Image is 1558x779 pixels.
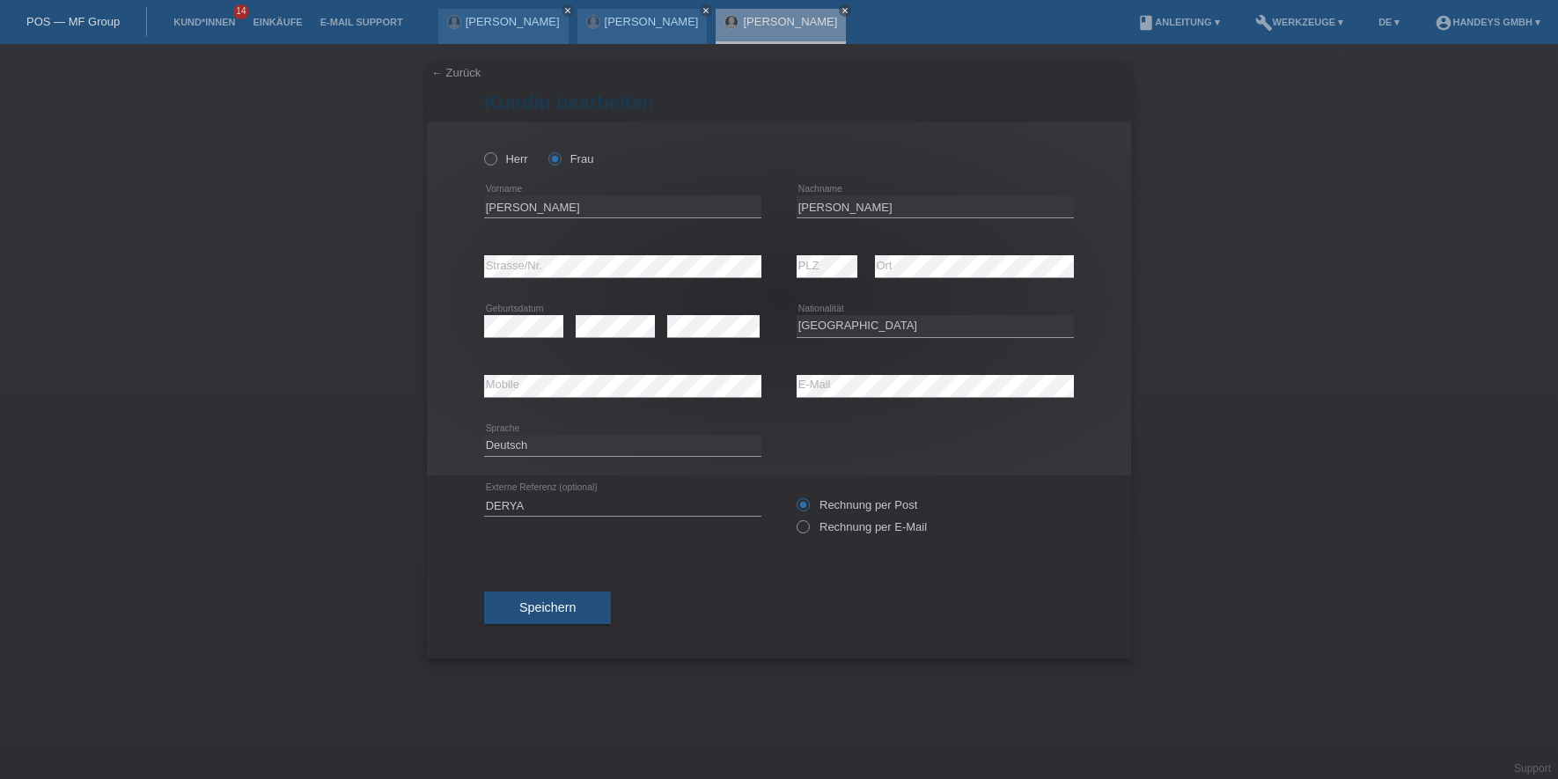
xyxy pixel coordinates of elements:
[797,498,917,511] label: Rechnung per Post
[1435,14,1452,32] i: account_circle
[700,4,712,17] a: close
[484,592,611,625] button: Speichern
[1246,17,1353,27] a: buildWerkzeuge ▾
[548,152,560,164] input: Frau
[484,152,528,165] label: Herr
[562,4,574,17] a: close
[1370,17,1408,27] a: DE ▾
[431,66,481,79] a: ← Zurück
[233,4,249,19] span: 14
[484,152,496,164] input: Herr
[484,92,1074,114] h1: Kundin bearbeiten
[1137,14,1155,32] i: book
[519,600,576,614] span: Speichern
[797,498,808,520] input: Rechnung per Post
[1426,17,1549,27] a: account_circleHandeys GmbH ▾
[797,520,808,542] input: Rechnung per E-Mail
[1255,14,1273,32] i: build
[466,15,560,28] a: [PERSON_NAME]
[605,15,699,28] a: [PERSON_NAME]
[1128,17,1228,27] a: bookAnleitung ▾
[244,17,311,27] a: Einkäufe
[563,6,572,15] i: close
[26,15,120,28] a: POS — MF Group
[743,15,837,28] a: [PERSON_NAME]
[312,17,412,27] a: E-Mail Support
[548,152,593,165] label: Frau
[702,6,710,15] i: close
[797,520,927,533] label: Rechnung per E-Mail
[1514,762,1551,775] a: Support
[839,4,851,17] a: close
[165,17,244,27] a: Kund*innen
[841,6,849,15] i: close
